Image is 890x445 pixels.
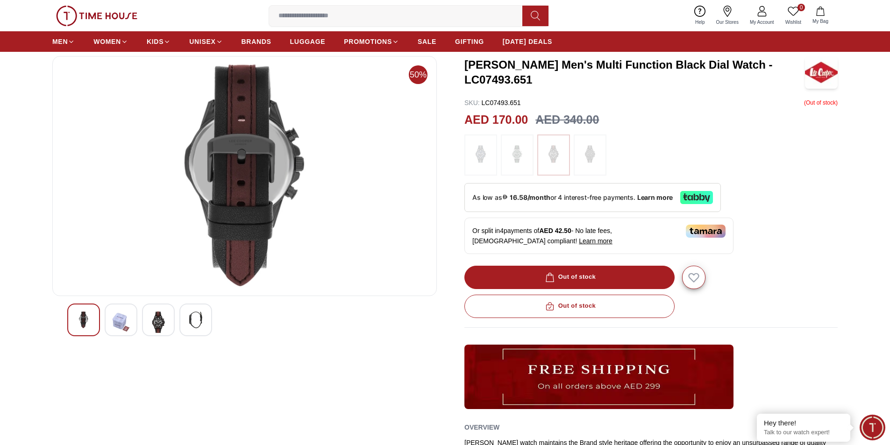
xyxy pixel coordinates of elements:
img: Lee Cooper Men's Multi Function Dark Blue Dial Watch - LC07493.099 [150,311,167,333]
span: WOMEN [93,37,121,46]
span: Learn more [579,237,612,245]
a: [DATE] DEALS [503,33,552,50]
a: UNISEX [189,33,222,50]
a: WOMEN [93,33,128,50]
img: ... [542,139,565,171]
span: BRANDS [242,37,271,46]
img: ... [578,139,602,171]
span: Our Stores [712,19,742,26]
span: LUGGAGE [290,37,326,46]
h2: AED 170.00 [464,111,528,129]
span: MEN [52,37,68,46]
p: LC07493.651 [464,98,521,107]
span: UNISEX [189,37,215,46]
button: My Bag [807,5,834,27]
span: Help [691,19,709,26]
a: PROMOTIONS [344,33,399,50]
a: KIDS [147,33,171,50]
a: GIFTING [455,33,484,50]
h3: AED 340.00 [535,111,599,129]
h3: [PERSON_NAME] Men's Multi Function Black Dial Watch - LC07493.651 [464,57,805,87]
a: LUGGAGE [290,33,326,50]
span: GIFTING [455,37,484,46]
span: My Bag [809,18,832,25]
img: Lee Cooper Men's Multi Function Dark Blue Dial Watch - LC07493.099 [187,311,204,328]
img: Lee Cooper Men's Multi Function Dark Blue Dial Watch - LC07493.099 [75,311,92,328]
img: Lee Cooper Men's Multi Function Dark Blue Dial Watch - LC07493.099 [113,311,129,333]
img: ... [464,345,733,409]
img: ... [56,6,137,26]
img: Lee Cooper Men's Multi Function Dark Blue Dial Watch - LC07493.099 [60,64,429,288]
div: Chat Widget [860,415,885,440]
span: 0 [797,4,805,11]
img: ... [469,139,492,171]
a: SALE [418,33,436,50]
a: Our Stores [711,4,744,28]
a: BRANDS [242,33,271,50]
span: 50% [409,65,427,84]
span: PROMOTIONS [344,37,392,46]
img: Tamara [686,225,726,238]
img: ... [506,139,529,171]
span: AED 42.50 [539,227,571,234]
img: Lee Cooper Men's Multi Function Black Dial Watch - LC07493.651 [805,56,838,89]
span: My Account [746,19,778,26]
span: [DATE] DEALS [503,37,552,46]
div: Hey there! [764,418,843,428]
span: SALE [418,37,436,46]
p: Talk to our watch expert! [764,429,843,437]
span: SKU : [464,99,480,106]
a: MEN [52,33,75,50]
span: Wishlist [782,19,805,26]
a: 0Wishlist [780,4,807,28]
p: ( Out of stock ) [804,98,838,107]
h2: Overview [464,420,499,434]
div: Or split in 4 payments of - No late fees, [DEMOGRAPHIC_DATA] compliant! [464,218,733,254]
a: Help [690,4,711,28]
span: KIDS [147,37,164,46]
